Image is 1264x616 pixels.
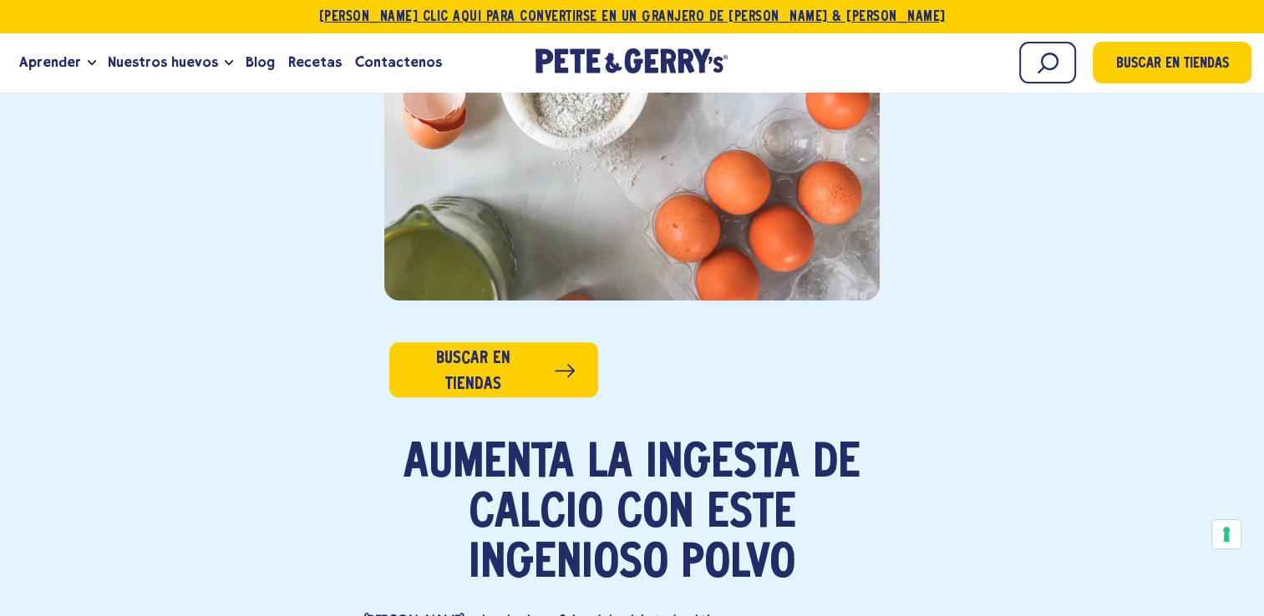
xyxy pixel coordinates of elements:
[108,52,218,73] span: Nuestros huevos
[348,40,449,85] a: Contáctenos
[1093,42,1251,83] a: Buscar en tiendas
[288,52,342,73] span: Recetas
[412,346,535,397] span: Buscar en tiendas
[225,60,233,66] button: Abre el menú desplegable de Nuestros huevos
[355,52,442,73] span: Contáctenos
[101,40,225,85] a: Nuestros huevos
[13,40,88,85] a: Aprender
[88,60,96,66] button: Abra el menú desplegable de Aprender
[363,439,901,589] h2: Aumenta la ingesta de calcio con este ingenioso polvo
[245,52,274,73] span: Blog
[389,342,598,397] a: Buscar en tiendas
[238,40,281,85] a: Blog
[19,52,81,73] span: Aprender
[1116,53,1229,76] span: Buscar en tiendas
[282,40,348,85] a: Recetas
[1019,42,1076,83] input: Buscar
[1212,520,1241,548] button: Your consent preferences for tracking technologies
